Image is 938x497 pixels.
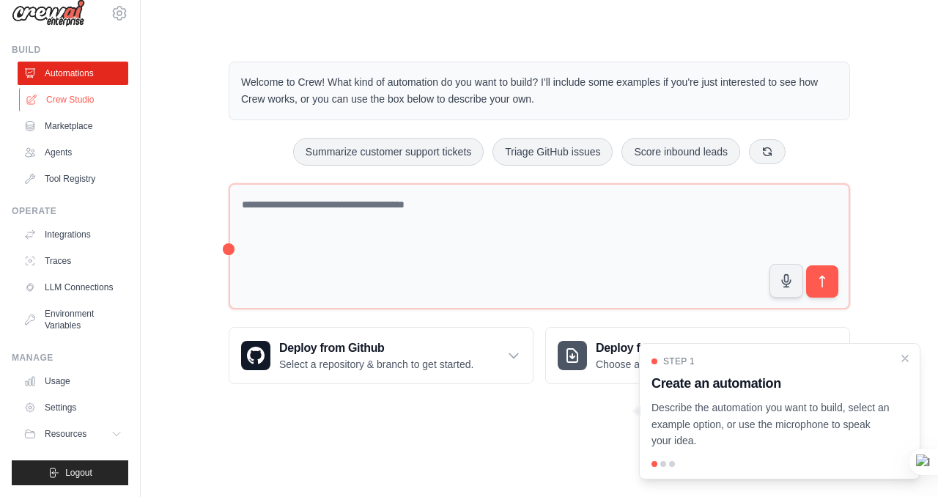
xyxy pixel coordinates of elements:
h3: Deploy from zip file [596,339,720,357]
p: Choose a zip file to upload. [596,357,720,372]
a: Marketplace [18,114,128,138]
button: Close walkthrough [899,353,911,364]
h3: Create an automation [651,373,890,394]
p: Welcome to Crew! What kind of automation do you want to build? I'll include some examples if you'... [241,74,838,108]
a: Traces [18,249,128,273]
button: Triage GitHub issues [492,138,613,166]
p: Describe the automation you want to build, select an example option, or use the microphone to spe... [651,400,890,449]
a: Integrations [18,223,128,246]
button: Score inbound leads [621,138,740,166]
iframe: Chat Widget [865,427,938,497]
a: Tool Registry [18,167,128,191]
div: Manage [12,352,128,364]
button: Summarize customer support tickets [293,138,484,166]
button: Resources [18,422,128,446]
a: Usage [18,369,128,393]
p: Select a repository & branch to get started. [279,357,473,372]
div: Operate [12,205,128,217]
a: Agents [18,141,128,164]
span: Logout [65,467,92,479]
a: Environment Variables [18,302,128,337]
h3: Deploy from Github [279,339,473,357]
a: LLM Connections [18,276,128,299]
a: Settings [18,396,128,419]
a: Automations [18,62,128,85]
span: Resources [45,428,86,440]
span: Step 1 [663,356,695,367]
div: Build [12,44,128,56]
a: Crew Studio [19,88,130,111]
button: Logout [12,460,128,485]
